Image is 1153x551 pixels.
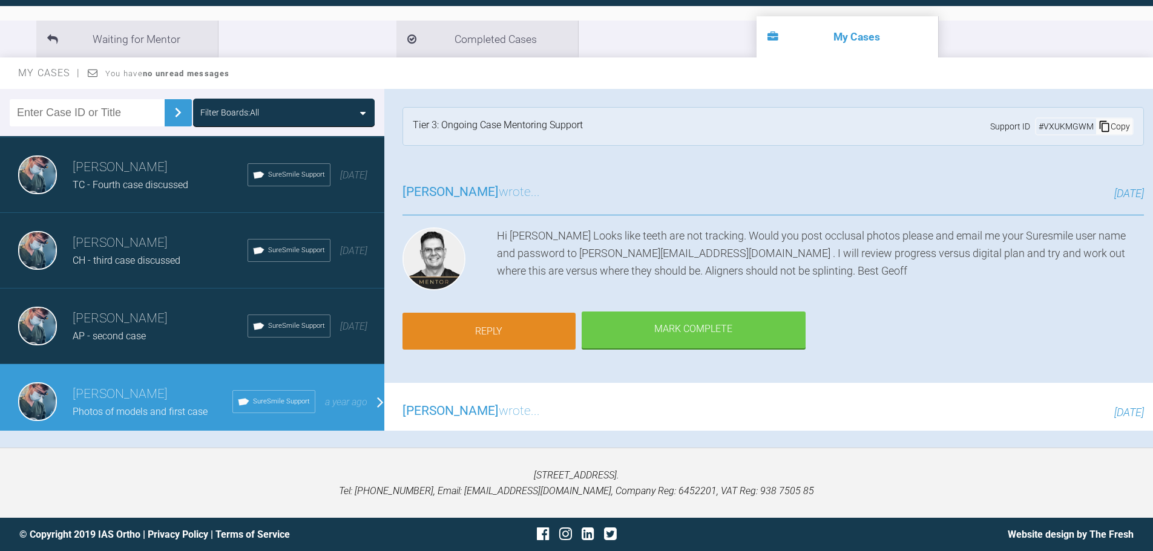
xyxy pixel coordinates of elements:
[253,396,310,407] span: SureSmile Support
[1036,120,1096,133] div: # VXUKMGWM
[18,67,80,79] span: My Cases
[19,468,1134,498] p: [STREET_ADDRESS]. Tel: [PHONE_NUMBER], Email: [EMAIL_ADDRESS][DOMAIN_NAME], Company Reg: 6452201,...
[402,182,540,203] h3: wrote...
[73,255,180,266] span: CH - third case discussed
[73,406,208,417] span: Photos of models and first case
[1114,406,1144,419] span: [DATE]
[19,527,391,543] div: © Copyright 2019 IAS Ortho | |
[268,321,325,331] span: SureSmile Support
[413,117,583,135] div: Tier 3: Ongoing Case Mentoring Support
[73,330,146,342] span: AP - second case
[73,179,188,191] span: TC - Fourth case discussed
[402,401,540,422] h3: wrote...
[18,382,57,421] img: Thomas Dobson
[268,245,325,256] span: SureSmile Support
[73,308,248,329] h3: [PERSON_NAME]
[18,155,57,194] img: Thomas Dobson
[73,157,248,178] h3: [PERSON_NAME]
[582,311,806,349] div: Mark Complete
[497,227,1144,295] div: Hi [PERSON_NAME] Looks like teeth are not tracking. Would you post occlusal photos please and ema...
[105,69,229,78] span: You have
[200,106,259,119] div: Filter Boards: All
[36,21,218,57] li: Waiting for Mentor
[325,396,367,408] span: a year ago
[990,120,1030,133] span: Support ID
[402,313,576,350] a: Reply
[148,529,208,540] a: Privacy Policy
[1096,119,1132,134] div: Copy
[757,16,938,57] li: My Cases
[10,99,165,126] input: Enter Case ID or Title
[143,69,229,78] strong: no unread messages
[18,231,57,270] img: Thomas Dobson
[1114,187,1144,200] span: [DATE]
[340,321,367,332] span: [DATE]
[18,307,57,345] img: Thomas Dobson
[73,233,248,253] h3: [PERSON_NAME]
[340,169,367,181] span: [DATE]
[402,403,499,418] span: [PERSON_NAME]
[73,384,232,405] h3: [PERSON_NAME]
[340,245,367,256] span: [DATE]
[402,184,499,199] span: [PERSON_NAME]
[396,21,578,57] li: Completed Cases
[268,169,325,180] span: SureSmile Support
[1008,529,1134,540] a: Website design by The Fresh
[402,227,465,290] img: Geoff Stone
[215,529,290,540] a: Terms of Service
[168,103,188,122] img: chevronRight.28bd32b0.svg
